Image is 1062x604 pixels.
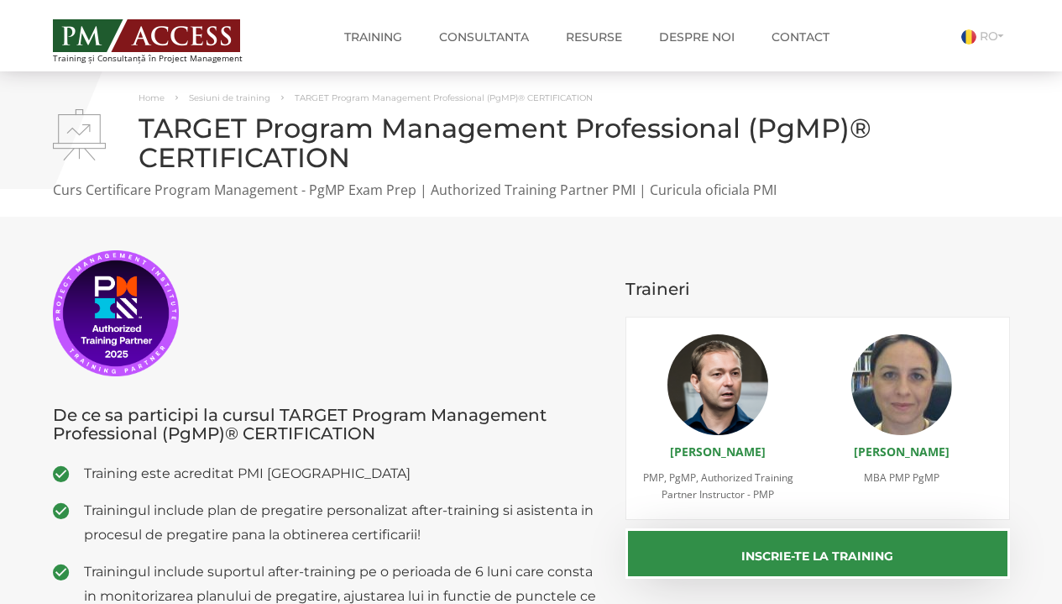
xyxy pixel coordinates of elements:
img: PM ACCESS - Echipa traineri si consultanti certificati PMP: Narciss Popescu, Mihai Olaru, Monica ... [53,19,240,52]
a: Sesiuni de training [189,92,270,103]
a: Consultanta [426,20,541,54]
img: Monica Gaita [851,334,952,435]
a: [PERSON_NAME] [670,444,766,460]
h1: TARGET Program Management Professional (PgMP)® CERTIFICATION [53,113,1010,172]
a: Home [139,92,165,103]
a: Training [332,20,415,54]
span: TARGET Program Management Professional (PgMP)® CERTIFICATION [295,92,593,103]
h3: Traineri [625,280,1010,298]
span: Trainingul include plan de pregatire personalizat after-training si asistenta in procesul de preg... [84,498,601,547]
span: Training este acreditat PMI [GEOGRAPHIC_DATA] [84,461,601,486]
a: [PERSON_NAME] [854,444,950,460]
span: PMP, PgMP, Authorized Training Partner Instructor - PMP [643,470,793,502]
img: TARGET Program Management Professional (PgMP)® CERTIFICATION [53,109,106,160]
a: Despre noi [646,20,747,54]
button: Inscrie-te la training [625,528,1010,579]
img: Romana [961,29,976,45]
a: Resurse [553,20,635,54]
a: Contact [759,20,842,54]
h3: De ce sa participi la cursul TARGET Program Management Professional (PgMP)® CERTIFICATION [53,406,601,443]
a: RO [961,29,1010,44]
a: Training și Consultanță în Project Management [53,14,274,63]
p: Curs Certificare Program Management - PgMP Exam Prep | Authorized Training Partner PMI | Curicula... [53,181,1010,200]
span: MBA PMP PgMP [864,470,939,485]
span: Training și Consultanță în Project Management [53,54,274,63]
